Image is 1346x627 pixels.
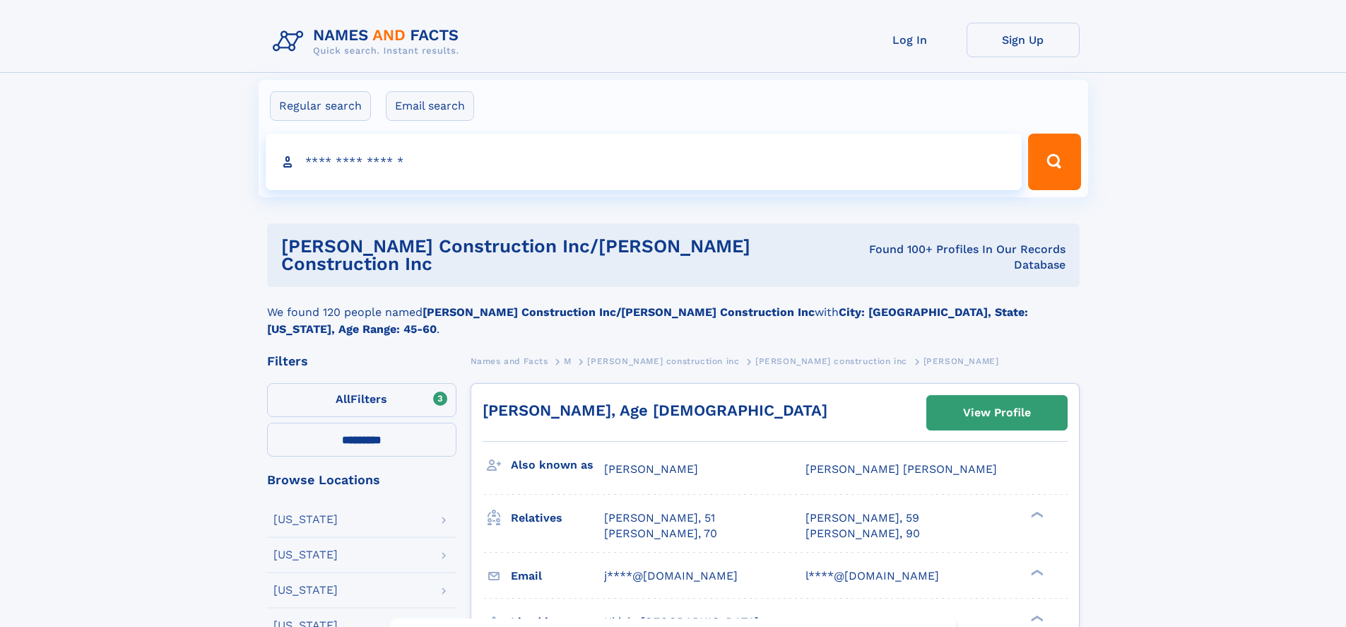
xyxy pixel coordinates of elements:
div: Filters [267,355,456,368]
a: View Profile [927,396,1067,430]
h1: [PERSON_NAME] construction inc/[PERSON_NAME] construction inc [281,238,841,273]
a: [PERSON_NAME], Age [DEMOGRAPHIC_DATA] [483,402,827,419]
label: Regular search [270,91,371,121]
h3: Email [511,564,604,588]
button: Search Button [1028,134,1080,190]
div: We found 120 people named with . [267,287,1080,338]
a: [PERSON_NAME], 51 [604,510,715,526]
span: [PERSON_NAME] [PERSON_NAME] [805,462,997,476]
div: Found 100+ Profiles In Our Records Database [840,242,1065,273]
div: View Profile [963,397,1031,429]
div: Browse Locations [267,474,456,486]
span: M [564,356,572,366]
span: [PERSON_NAME] construction inc [755,356,907,366]
div: ❯ [1027,510,1044,520]
div: [US_STATE] [273,585,338,596]
label: Email search [386,91,474,121]
a: [PERSON_NAME], 59 [805,510,919,526]
div: [US_STATE] [273,514,338,525]
h3: Also known as [511,453,604,477]
b: [PERSON_NAME] Construction Inc/[PERSON_NAME] Construction Inc [423,305,815,319]
a: [PERSON_NAME] construction inc [755,352,907,370]
div: [US_STATE] [273,549,338,561]
label: Filters [267,383,456,417]
input: search input [266,134,1022,190]
span: [PERSON_NAME] construction inc [587,356,739,366]
b: City: [GEOGRAPHIC_DATA], State: [US_STATE], Age Range: 45-60 [267,305,1028,336]
a: Names and Facts [471,352,548,370]
a: [PERSON_NAME], 90 [805,526,920,541]
span: [PERSON_NAME] [604,462,698,476]
span: All [336,392,350,406]
div: ❯ [1027,568,1044,577]
a: Sign Up [967,23,1080,57]
div: ❯ [1027,614,1044,623]
a: [PERSON_NAME] construction inc [587,352,739,370]
a: Log In [854,23,967,57]
a: M [564,352,572,370]
img: Logo Names and Facts [267,23,471,61]
a: [PERSON_NAME], 70 [604,526,717,541]
span: [PERSON_NAME] [923,356,999,366]
h3: Relatives [511,506,604,530]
